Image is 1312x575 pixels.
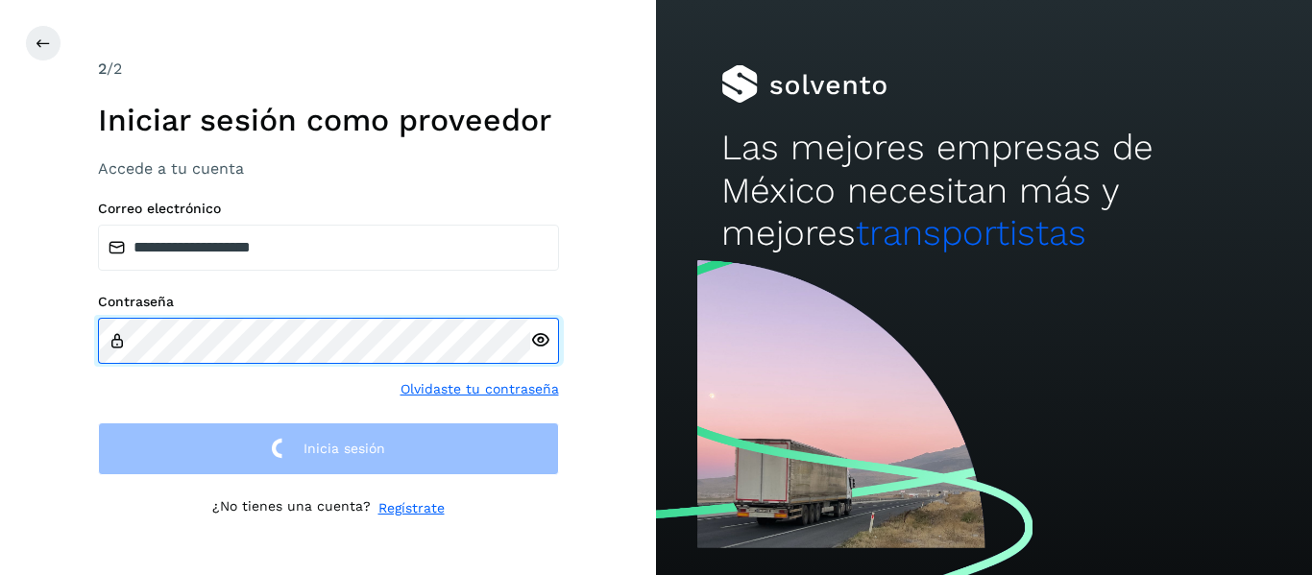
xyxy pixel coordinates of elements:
div: /2 [98,58,559,81]
span: Inicia sesión [304,442,385,455]
label: Contraseña [98,294,559,310]
label: Correo electrónico [98,201,559,217]
button: Inicia sesión [98,422,559,475]
a: Olvidaste tu contraseña [401,379,559,399]
span: transportistas [856,212,1086,253]
h2: Las mejores empresas de México necesitan más y mejores [721,127,1246,254]
h1: Iniciar sesión como proveedor [98,102,559,138]
a: Regístrate [378,498,445,518]
span: 2 [98,60,107,78]
h3: Accede a tu cuenta [98,159,559,178]
p: ¿No tienes una cuenta? [212,498,371,518]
